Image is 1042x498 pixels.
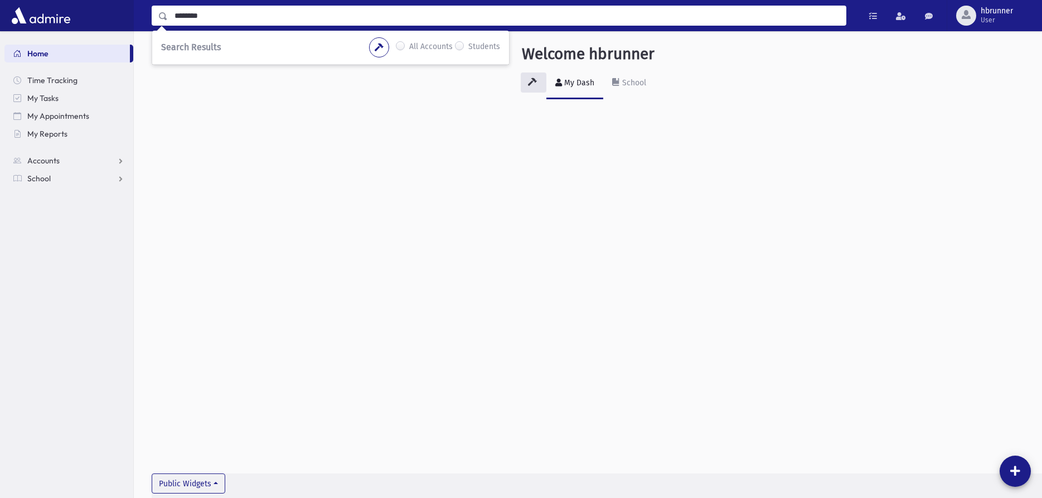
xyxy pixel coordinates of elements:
span: My Appointments [27,111,89,121]
label: All Accounts [409,41,453,54]
a: Accounts [4,152,133,170]
span: Accounts [27,156,60,166]
a: My Appointments [4,107,133,125]
label: Students [468,41,500,54]
a: My Dash [546,68,603,99]
span: Home [27,49,49,59]
span: My Tasks [27,93,59,103]
a: School [603,68,655,99]
span: hbrunner [981,7,1013,16]
a: Time Tracking [4,71,133,89]
div: School [620,78,646,88]
img: AdmirePro [9,4,73,27]
button: Public Widgets [152,473,225,494]
span: My Reports [27,129,67,139]
div: My Dash [562,78,594,88]
input: Search [168,6,846,26]
a: My Reports [4,125,133,143]
span: Time Tracking [27,75,77,85]
a: Home [4,45,130,62]
h3: Welcome hbrunner [522,45,655,64]
span: User [981,16,1013,25]
span: Search Results [161,42,221,52]
a: My Tasks [4,89,133,107]
a: School [4,170,133,187]
span: School [27,173,51,183]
